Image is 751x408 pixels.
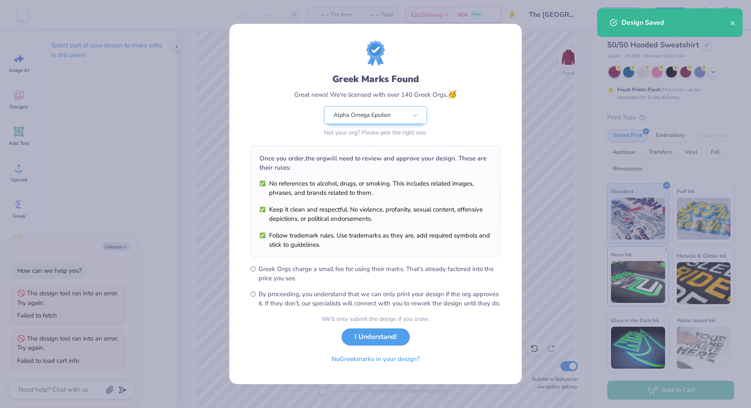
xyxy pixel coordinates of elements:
[448,89,457,99] span: 🥳
[259,289,501,308] span: By proceeding, you understand that we can only print your design if the org approves it. If they ...
[294,89,457,100] div: Great news! We're licensed with over 140 Greek Orgs.
[259,205,492,223] li: Keep it clean and respectful. No violence, profanity, sexual content, offensive depictions, or po...
[259,264,501,283] span: Greek Orgs charge a small fee for using their marks. That’s already factored into the price you see.
[730,18,736,28] button: close
[259,154,492,172] div: Once you order, the org will need to review and approve your design. These are their rules:
[342,328,410,346] button: I Understand!
[321,315,430,323] div: We’ll only submit the design if you order.
[324,351,427,368] button: NoGreekmarks in your design?
[366,41,385,66] img: License badge
[259,231,492,249] li: Follow trademark rules. Use trademarks as they are, add required symbols and stick to guidelines.
[324,128,427,137] div: Not your org? Please pick the right one.
[622,18,730,28] div: Design Saved
[259,179,492,197] li: No references to alcohol, drugs, or smoking. This includes related images, phrases, and brands re...
[332,72,419,86] div: Greek Marks Found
